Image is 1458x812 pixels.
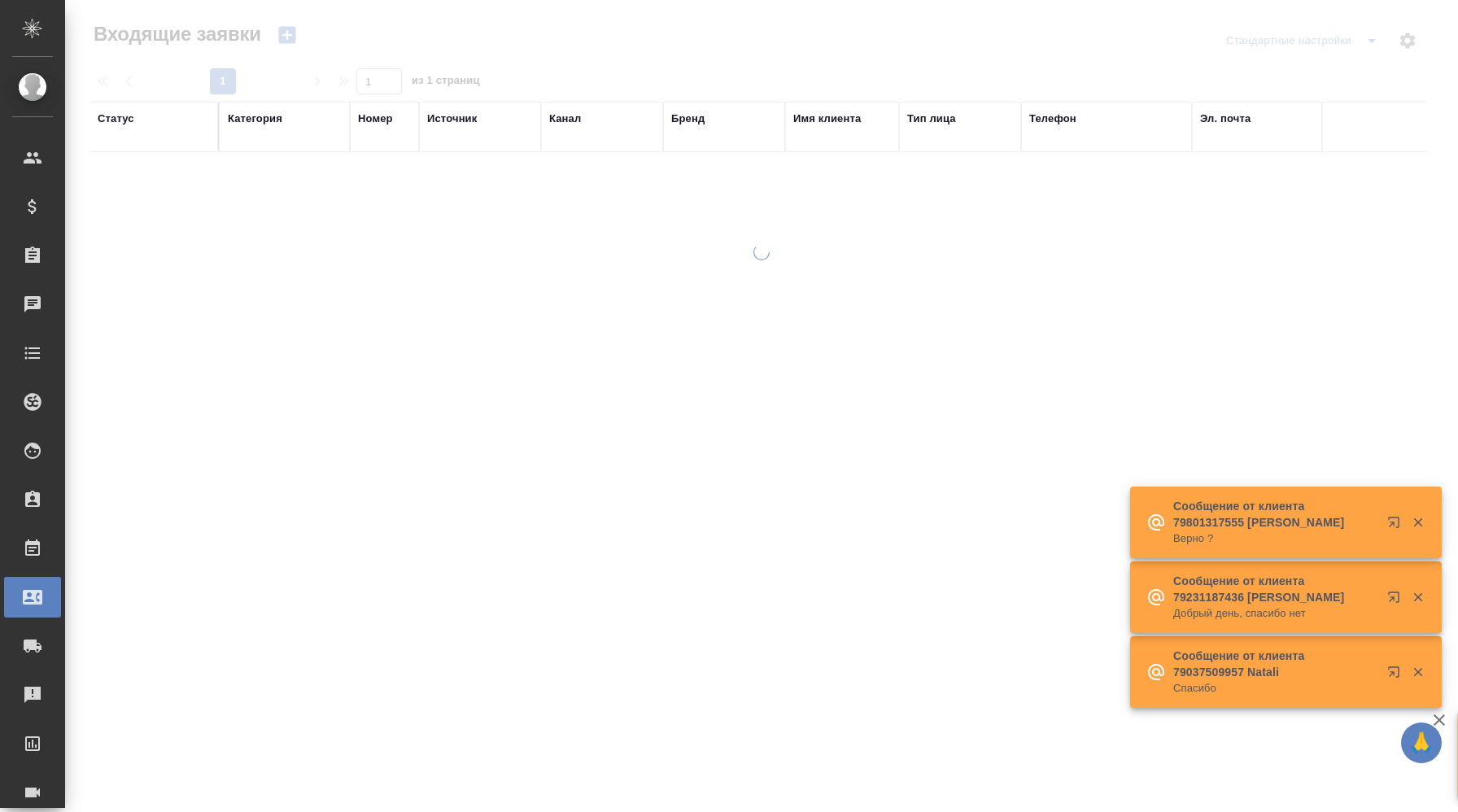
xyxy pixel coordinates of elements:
button: Открыть в новой вкладке [1377,656,1417,695]
p: Сообщение от клиента 79231187436 [PERSON_NAME] [1173,573,1377,605]
button: Закрыть [1401,665,1434,679]
div: Статус [98,111,134,127]
button: Открыть в новой вкладке [1377,581,1417,620]
button: Закрыть [1401,590,1434,605]
div: Источник [427,111,477,127]
div: Категория [228,111,282,127]
p: Верно ? [1173,530,1377,547]
div: Бренд [671,111,705,127]
div: Эл. почта [1200,111,1251,127]
p: Сообщение от клиента 79037509957 Natali [1173,648,1377,680]
p: Добрый день, спасибо нет [1173,605,1377,622]
button: Открыть в новой вкладке [1377,506,1417,545]
div: Имя клиента [793,111,861,127]
div: Тип лица [907,111,956,127]
p: Сообщение от клиента 79801317555 [PERSON_NAME] [1173,498,1377,530]
div: Номер [358,111,393,127]
button: Закрыть [1401,515,1434,530]
div: Канал [549,111,581,127]
div: Телефон [1029,111,1076,127]
p: Спасибо [1173,680,1377,696]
